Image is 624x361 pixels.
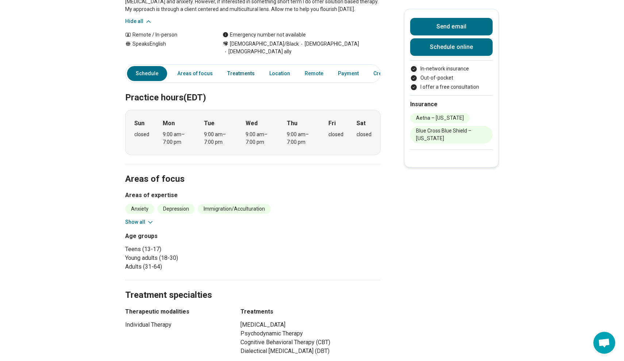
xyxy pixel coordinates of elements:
[125,31,208,39] div: Remote / In-person
[125,232,250,241] h3: Age groups
[334,66,363,81] a: Payment
[357,119,366,128] strong: Sat
[246,119,258,128] strong: Wed
[246,131,274,146] div: 9:00 am – 7:00 pm
[125,191,381,200] h3: Areas of expertise
[204,119,215,128] strong: Tue
[328,119,336,128] strong: Fri
[125,245,250,254] li: Teens (13-17)
[369,66,405,81] a: Credentials
[410,74,493,82] li: Out-of-pocket
[410,65,493,91] ul: Payment options
[300,66,328,81] a: Remote
[410,113,470,123] li: Aetna – [US_STATE]
[134,131,149,138] div: closed
[223,31,306,39] div: Emergency number not available
[410,18,493,35] button: Send email
[240,338,381,347] li: Cognitive Behavioral Therapy (CBT)
[157,204,195,214] li: Depression
[240,320,381,329] li: [MEDICAL_DATA]
[240,347,381,356] li: Dialectical [MEDICAL_DATA] (DBT)
[125,155,381,185] h2: Areas of focus
[265,66,294,81] a: Location
[223,48,292,55] span: [DEMOGRAPHIC_DATA] ally
[287,131,315,146] div: 9:00 am – 7:00 pm
[125,254,250,262] li: Young adults (18-30)
[410,38,493,56] a: Schedule online
[125,320,227,329] li: Individual Therapy
[287,119,297,128] strong: Thu
[163,131,191,146] div: 9:00 am – 7:00 pm
[328,131,343,138] div: closed
[127,66,167,81] a: Schedule
[125,74,381,104] h2: Practice hours (EDT)
[410,126,493,143] li: Blue Cross Blue Shield – [US_STATE]
[410,83,493,91] li: I offer a free consultation
[240,329,381,338] li: Psychodynamic Therapy
[223,66,259,81] a: Treatments
[198,204,271,214] li: Immigration/Acculturation
[125,218,154,226] button: Show all
[593,332,615,354] div: Open chat
[125,18,152,25] button: Hide all
[173,66,217,81] a: Areas of focus
[134,119,145,128] strong: Sun
[240,307,381,316] h3: Treatments
[125,262,250,271] li: Adults (31-64)
[299,40,359,48] span: [DEMOGRAPHIC_DATA]
[204,131,232,146] div: 9:00 am – 7:00 pm
[125,272,381,302] h2: Treatment specialties
[163,119,175,128] strong: Mon
[125,40,208,55] div: Speaks English
[230,40,299,48] span: [DEMOGRAPHIC_DATA]/Black
[125,204,154,214] li: Anxiety
[125,110,381,155] div: When does the program meet?
[410,65,493,73] li: In-network insurance
[125,307,227,316] h3: Therapeutic modalities
[410,100,493,109] h2: Insurance
[357,131,371,138] div: closed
